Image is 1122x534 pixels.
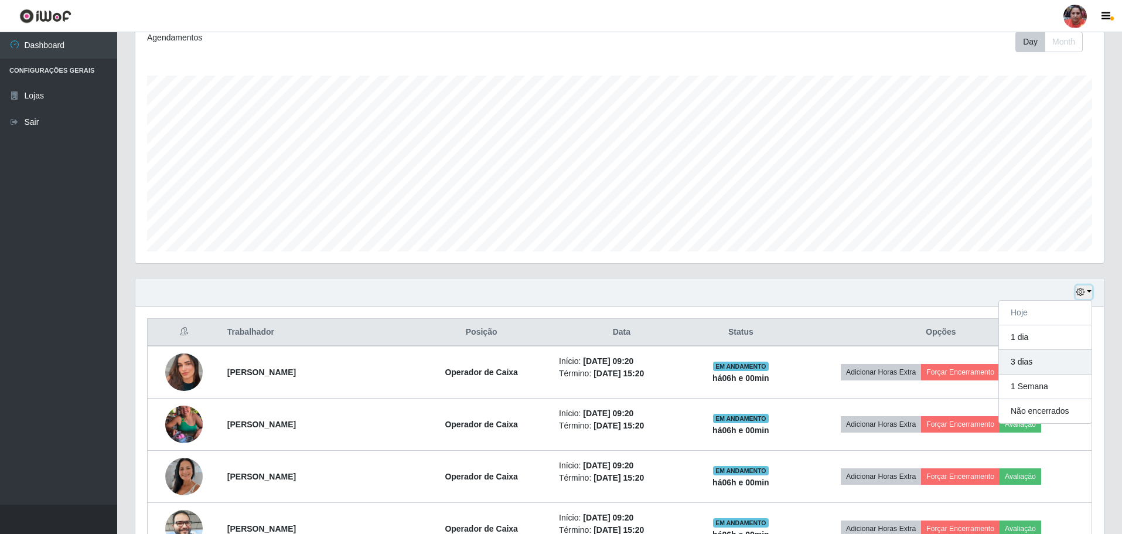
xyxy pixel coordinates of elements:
img: 1744399618911.jpeg [165,391,203,458]
strong: Operador de Caixa [445,368,518,377]
img: 1750801890236.jpeg [165,339,203,406]
time: [DATE] 15:20 [594,369,644,378]
th: Trabalhador [220,319,411,346]
button: 1 dia [999,325,1092,350]
button: Hoje [999,301,1092,325]
button: Não encerrados [999,399,1092,423]
time: [DATE] 09:20 [583,513,633,522]
strong: há 06 h e 00 min [712,478,769,487]
img: 1743778813300.jpeg [165,443,203,510]
time: [DATE] 09:20 [583,461,633,470]
button: 1 Semana [999,375,1092,399]
button: Avaliação [1000,468,1041,485]
button: Forçar Encerramento [921,468,1000,485]
button: Forçar Encerramento [921,364,1000,380]
strong: há 06 h e 00 min [712,373,769,383]
span: EM ANDAMENTO [713,518,769,528]
time: [DATE] 09:20 [583,356,633,366]
th: Data [552,319,691,346]
span: EM ANDAMENTO [713,414,769,423]
button: Month [1045,32,1083,52]
li: Início: [559,355,684,368]
li: Início: [559,512,684,524]
div: Toolbar with button groups [1015,32,1092,52]
li: Término: [559,472,684,484]
strong: [PERSON_NAME] [227,524,296,533]
div: First group [1015,32,1083,52]
button: Adicionar Horas Extra [841,364,921,380]
li: Término: [559,368,684,380]
div: Agendamentos [147,32,531,44]
strong: Operador de Caixa [445,420,518,429]
th: Posição [411,319,552,346]
strong: Operador de Caixa [445,472,518,481]
span: EM ANDAMENTO [713,466,769,475]
button: Day [1015,32,1045,52]
li: Término: [559,420,684,432]
strong: Operador de Caixa [445,524,518,533]
strong: [PERSON_NAME] [227,472,296,481]
strong: [PERSON_NAME] [227,368,296,377]
strong: [PERSON_NAME] [227,420,296,429]
button: Adicionar Horas Extra [841,416,921,433]
button: Forçar Encerramento [921,416,1000,433]
button: 3 dias [999,350,1092,375]
li: Início: [559,407,684,420]
time: [DATE] 15:20 [594,421,644,430]
time: [DATE] 15:20 [594,473,644,482]
button: Adicionar Horas Extra [841,468,921,485]
li: Início: [559,460,684,472]
span: EM ANDAMENTO [713,362,769,371]
strong: há 06 h e 00 min [712,426,769,435]
button: Avaliação [1000,416,1041,433]
th: Status [691,319,790,346]
img: CoreUI Logo [19,9,71,23]
th: Opções [790,319,1092,346]
time: [DATE] 09:20 [583,409,633,418]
